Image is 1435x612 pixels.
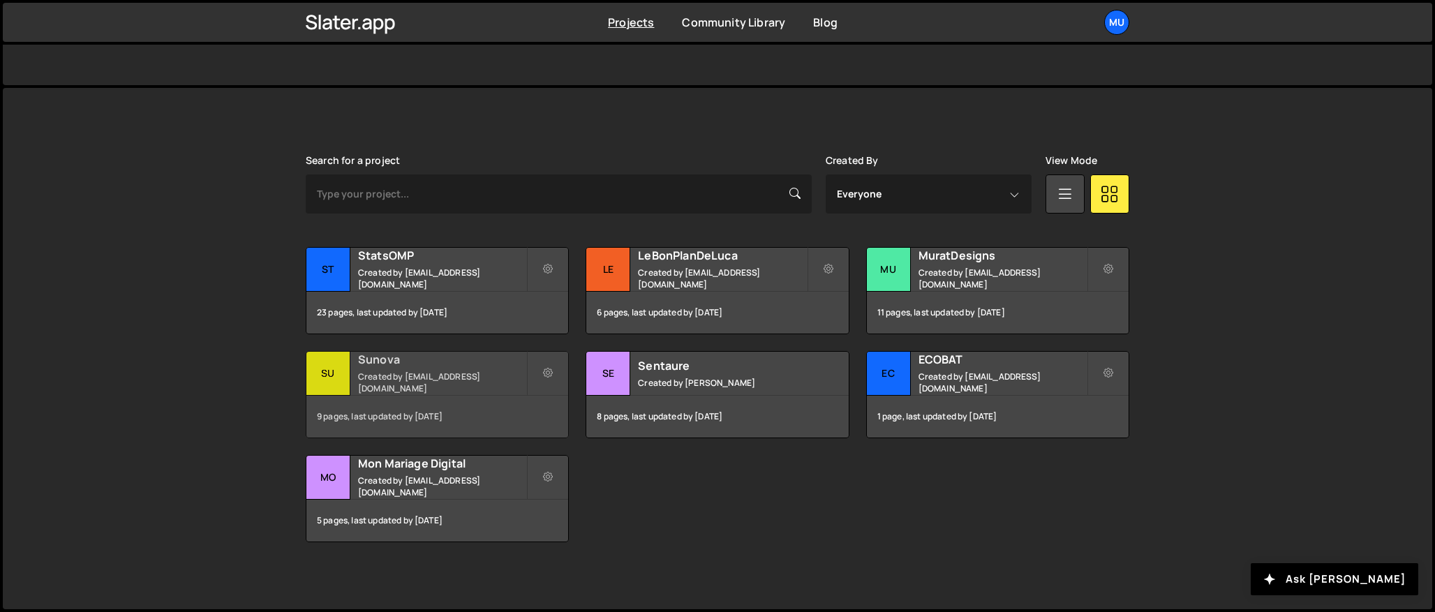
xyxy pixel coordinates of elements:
[358,475,526,498] small: Created by [EMAIL_ADDRESS][DOMAIN_NAME]
[358,352,526,367] h2: Sunova
[306,352,350,396] div: Su
[586,351,849,438] a: Se Sentaure Created by [PERSON_NAME] 8 pages, last updated by [DATE]
[826,155,879,166] label: Created By
[813,15,838,30] a: Blog
[919,248,1087,263] h2: MuratDesigns
[1251,563,1418,595] button: Ask [PERSON_NAME]
[306,396,568,438] div: 9 pages, last updated by [DATE]
[306,248,350,292] div: St
[919,371,1087,394] small: Created by [EMAIL_ADDRESS][DOMAIN_NAME]
[867,352,911,396] div: EC
[638,248,806,263] h2: LeBonPlanDeLuca
[867,248,911,292] div: Mu
[306,456,350,500] div: Mo
[586,396,848,438] div: 8 pages, last updated by [DATE]
[867,292,1129,334] div: 11 pages, last updated by [DATE]
[586,292,848,334] div: 6 pages, last updated by [DATE]
[1046,155,1097,166] label: View Mode
[866,247,1129,334] a: Mu MuratDesigns Created by [EMAIL_ADDRESS][DOMAIN_NAME] 11 pages, last updated by [DATE]
[638,377,806,389] small: Created by [PERSON_NAME]
[358,456,526,471] h2: Mon Mariage Digital
[586,352,630,396] div: Se
[306,292,568,334] div: 23 pages, last updated by [DATE]
[682,15,785,30] a: Community Library
[1104,10,1129,35] a: Mu
[306,500,568,542] div: 5 pages, last updated by [DATE]
[306,247,569,334] a: St StatsOMP Created by [EMAIL_ADDRESS][DOMAIN_NAME] 23 pages, last updated by [DATE]
[306,351,569,438] a: Su Sunova Created by [EMAIL_ADDRESS][DOMAIN_NAME] 9 pages, last updated by [DATE]
[638,267,806,290] small: Created by [EMAIL_ADDRESS][DOMAIN_NAME]
[919,352,1087,367] h2: ECOBAT
[638,358,806,373] h2: Sentaure
[358,267,526,290] small: Created by [EMAIL_ADDRESS][DOMAIN_NAME]
[358,248,526,263] h2: StatsOMP
[866,351,1129,438] a: EC ECOBAT Created by [EMAIL_ADDRESS][DOMAIN_NAME] 1 page, last updated by [DATE]
[306,174,812,214] input: Type your project...
[306,455,569,542] a: Mo Mon Mariage Digital Created by [EMAIL_ADDRESS][DOMAIN_NAME] 5 pages, last updated by [DATE]
[867,396,1129,438] div: 1 page, last updated by [DATE]
[358,371,526,394] small: Created by [EMAIL_ADDRESS][DOMAIN_NAME]
[306,155,400,166] label: Search for a project
[919,267,1087,290] small: Created by [EMAIL_ADDRESS][DOMAIN_NAME]
[586,248,630,292] div: Le
[608,15,654,30] a: Projects
[586,247,849,334] a: Le LeBonPlanDeLuca Created by [EMAIL_ADDRESS][DOMAIN_NAME] 6 pages, last updated by [DATE]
